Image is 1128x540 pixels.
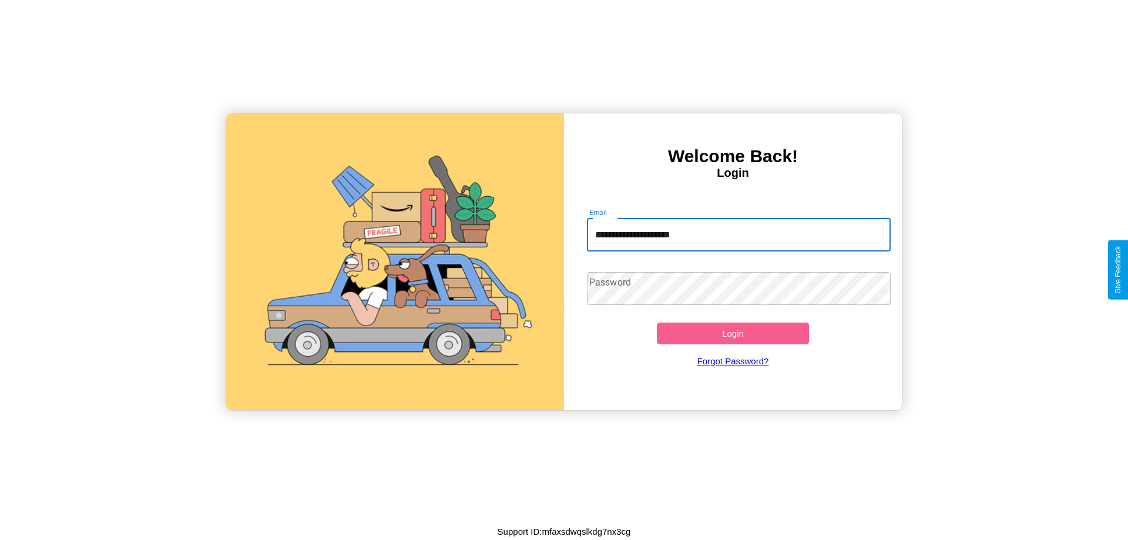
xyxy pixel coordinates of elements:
[226,113,564,410] img: gif
[564,166,902,180] h4: Login
[498,524,631,539] p: Support ID: mfaxsdwqslkdg7nx3cg
[564,146,902,166] h3: Welcome Back!
[581,344,885,378] a: Forgot Password?
[1114,246,1122,294] div: Give Feedback
[589,207,607,217] label: Email
[657,323,809,344] button: Login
